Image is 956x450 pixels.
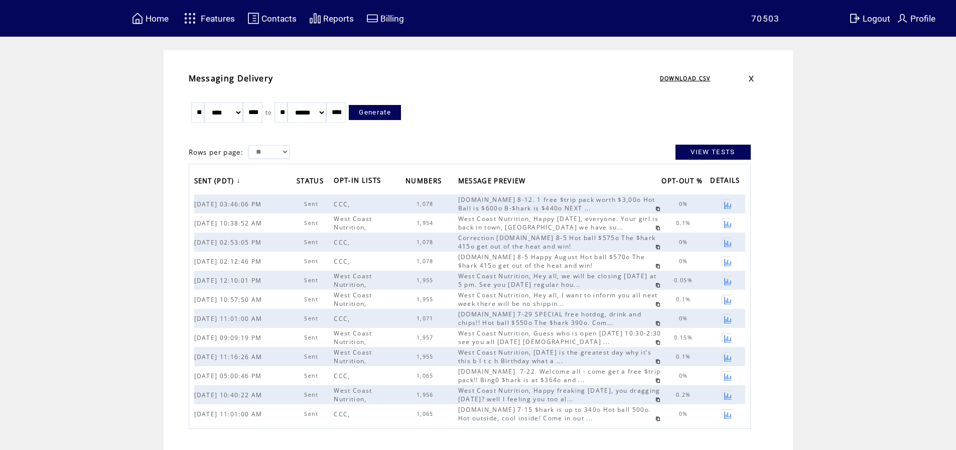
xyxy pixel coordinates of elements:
span: [DATE] 02:12:46 PM [194,257,264,266]
a: Logout [847,11,895,26]
span: 1,956 [417,391,436,398]
span: [DOMAIN_NAME] 8-5 Happy August Hot ball $570o The $hark 415o get out of the heat and win! [458,253,645,270]
a: MESSAGE PREVIEW [458,173,531,190]
img: features.svg [181,10,199,27]
span: 1,955 [417,277,436,284]
span: CCC, [334,410,352,418]
a: STATUS [297,173,329,190]
a: SENT (PDT)↓ [194,173,243,190]
span: OPT-IN LISTS [334,173,383,190]
span: [DATE] 10:57:50 AM [194,295,265,304]
span: Sent [304,372,321,379]
span: CCC, [334,372,352,380]
span: 1,071 [417,315,436,322]
span: Sent [304,200,321,207]
span: [DATE] 09:09:19 PM [194,333,264,342]
span: [DATE] 11:16:26 AM [194,353,265,361]
span: 1,078 [417,200,436,207]
span: Features [201,14,235,24]
span: West Coast Nutrition, [334,329,372,346]
a: Reports [308,11,355,26]
span: NUMBERS [405,174,444,190]
span: Messaging Delivery [189,73,274,84]
span: West Coast Nutrition, [DATE] is the greatest day why it's this b I t c h Birthday what a ... [458,348,652,365]
span: 0.2% [676,391,693,398]
span: 0% [679,200,691,207]
span: West Coast Nutrition, Happy freaking [DATE], you dragging [DATE]? well I feeling you too al... [458,386,660,403]
span: Sent [304,239,321,246]
span: 0.1% [676,353,693,360]
span: 0% [679,258,691,265]
span: DETAILS [710,173,742,190]
span: [DOMAIN_NAME]. 7-22. Welcome all - come get a free $trip pack!! Bing0 $hark is at $364o and ... [458,367,661,384]
span: [DATE] 12:10:01 PM [194,276,264,285]
img: exit.svg [849,12,861,25]
span: 1,078 [417,239,436,246]
span: CCC, [334,238,352,247]
span: Sent [304,258,321,265]
span: 0.15% [674,334,695,341]
span: 0.1% [676,296,693,303]
span: 1,957 [417,334,436,341]
a: Home [130,11,170,26]
span: West Coast Nutrition, Hey all, we will be closing [DATE] at 5 pm. See you [DATE] regular hou... [458,272,657,289]
span: CCC, [334,200,352,208]
span: 1,078 [417,258,436,265]
a: DOWNLOAD CSV [660,75,711,82]
span: SENT (PDT) [194,174,237,190]
img: profile.svg [896,12,908,25]
span: Sent [304,353,321,360]
span: STATUS [297,174,326,190]
span: Sent [304,391,321,398]
span: OPT-OUT % [661,174,705,190]
span: [DATE] 05:00:46 PM [194,372,264,380]
span: 1,955 [417,353,436,360]
span: 1,065 [417,410,436,417]
span: 0.05% [674,277,695,284]
span: MESSAGE PREVIEW [458,174,528,190]
a: VIEW TESTS [675,145,751,160]
a: Contacts [246,11,298,26]
a: OPT-OUT % [661,173,708,190]
img: contacts.svg [247,12,259,25]
span: [DOMAIN_NAME] 8-12. 1 free $trip pack worth $3,00o Hot Ball is $600o B-$hark is $440o NEXT ... [458,195,655,212]
span: West Coast Nutrition, [334,348,372,365]
a: Generate [349,105,401,120]
span: 1,954 [417,219,436,227]
span: Sent [304,277,321,284]
span: 1,065 [417,372,436,379]
span: West Coast Nutrition, Happy [DATE], everyone. Your girl is back in town, [GEOGRAPHIC_DATA] we hav... [458,214,658,232]
span: [DATE] 02:53:05 PM [194,238,264,247]
span: Correction [DOMAIN_NAME] 8-5 Hot ball $575o The $hark 415o get out of the heat and win! [458,234,656,251]
span: Logout [863,14,890,24]
span: 0% [679,239,691,246]
span: [DOMAIN_NAME] 7-29 SPECIAL free hotdog, drink and chips!! Hot ball $550o The $hark 390o. Com... [458,310,641,327]
span: Reports [323,14,354,24]
span: West Coast Nutrition, Hey all, I want to inform you all next week there will be no shippin... [458,291,658,308]
span: 0% [679,410,691,417]
span: [DATE] 11:01:00 AM [194,314,265,323]
a: Profile [895,11,937,26]
span: 0% [679,372,691,379]
span: [DATE] 03:46:06 PM [194,200,264,208]
a: Billing [365,11,405,26]
span: Sent [304,219,321,227]
span: CCC, [334,257,352,266]
span: Sent [304,315,321,322]
span: [DATE] 10:38:52 AM [194,219,265,228]
img: home.svg [131,12,144,25]
span: 70503 [751,14,780,24]
span: Billing [380,14,404,24]
span: Profile [910,14,935,24]
a: NUMBERS [405,173,447,190]
span: West Coast Nutrition, Guess who is open [DATE] 10:30-2:30 see you all [DATE] [DEMOGRAPHIC_DATA] ... [458,329,661,346]
span: [DOMAIN_NAME] 7-15 $hark is up to 340o Hot ball 500o. Hot outside, cool inside! Come in out ... [458,405,651,422]
span: [DATE] 10:40:22 AM [194,391,265,399]
span: Contacts [261,14,297,24]
span: 0.1% [676,219,693,227]
span: Sent [304,296,321,303]
span: to [265,109,272,116]
span: West Coast Nutrition, [334,386,372,403]
span: 0% [679,315,691,322]
span: West Coast Nutrition, [334,214,372,232]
